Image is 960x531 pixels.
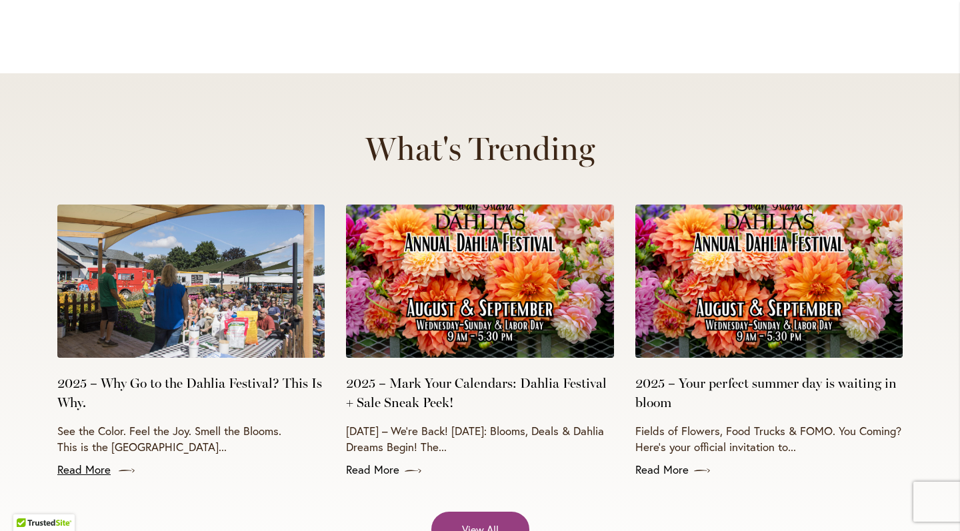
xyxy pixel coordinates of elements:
img: 2025 Annual Dahlias Festival Poster [635,205,903,358]
img: Dahlia Lecture [57,205,325,358]
p: [DATE] – We’re Back! [DATE]: Blooms, Deals & Dahlia Dreams Begin! The... [346,423,613,455]
a: Read More [346,462,613,478]
p: Fields of Flowers, Food Trucks & FOMO. You Coming? Here’s your official invitation to... [635,423,903,455]
a: 2025 – Mark Your Calendars: Dahlia Festival + Sale Sneak Peek! [346,374,613,412]
a: 2025 – Your perfect summer day is waiting in bloom [635,374,903,412]
p: See the Color. Feel the Joy. Smell the Blooms. This is the [GEOGRAPHIC_DATA]... [57,423,325,455]
a: 2025 – Why Go to the Dahlia Festival? This Is Why. [57,374,325,412]
h2: What's Trending [53,130,907,167]
img: 2025 Annual Dahlias Festival Poster [346,205,613,358]
a: Read More [635,462,903,478]
a: Read More [57,462,325,478]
